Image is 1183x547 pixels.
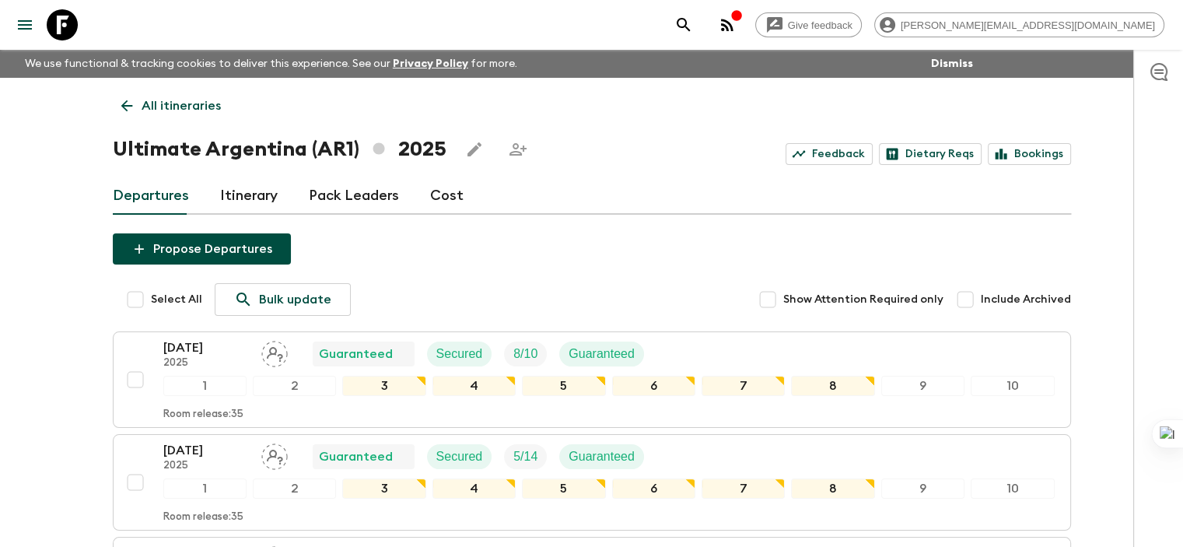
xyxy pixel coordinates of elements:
div: 3 [342,479,425,499]
a: Bookings [988,143,1071,165]
div: [PERSON_NAME][EMAIL_ADDRESS][DOMAIN_NAME] [874,12,1164,37]
a: Itinerary [220,177,278,215]
p: All itineraries [142,96,221,115]
div: 9 [881,479,964,499]
p: [DATE] [163,441,249,460]
span: Show Attention Required only [783,292,943,307]
p: [DATE] [163,338,249,357]
div: 8 [791,479,874,499]
span: Assign pack leader [261,345,288,358]
div: 5 [522,376,605,396]
p: Bulk update [259,290,331,309]
p: 2025 [163,357,249,370]
a: Cost [430,177,464,215]
p: Guaranteed [569,447,635,466]
div: Trip Fill [504,342,547,366]
span: Give feedback [779,19,861,31]
button: Edit this itinerary [459,134,490,165]
a: Departures [113,177,189,215]
div: 2 [253,479,336,499]
button: search adventures [668,9,699,40]
div: 8 [791,376,874,396]
a: Feedback [786,143,873,165]
p: 5 / 14 [513,447,537,466]
p: Room release: 35 [163,511,243,524]
span: Include Archived [981,292,1071,307]
p: Guaranteed [569,345,635,363]
div: 5 [522,479,605,499]
div: 1 [163,376,247,396]
span: [PERSON_NAME][EMAIL_ADDRESS][DOMAIN_NAME] [892,19,1164,31]
p: We use functional & tracking cookies to deliver this experience. See our for more. [19,50,523,78]
h1: Ultimate Argentina (AR1) 2025 [113,134,446,165]
p: 2025 [163,460,249,472]
span: Select All [151,292,202,307]
a: Bulk update [215,283,351,316]
a: All itineraries [113,90,229,121]
div: 1 [163,479,247,499]
button: [DATE]2025Assign pack leaderGuaranteedSecuredTrip FillGuaranteed12345678910Room release:35 [113,331,1071,428]
div: 6 [612,376,695,396]
button: [DATE]2025Assign pack leaderGuaranteedSecuredTrip FillGuaranteed12345678910Room release:35 [113,434,1071,531]
p: Guaranteed [319,447,393,466]
a: Privacy Policy [393,58,468,69]
a: Give feedback [755,12,862,37]
div: 10 [971,376,1054,396]
div: 6 [612,479,695,499]
div: 4 [432,479,516,499]
a: Dietary Reqs [879,143,982,165]
span: Share this itinerary [502,134,534,165]
div: 2 [253,376,336,396]
span: Assign pack leader [261,448,288,461]
button: menu [9,9,40,40]
button: Dismiss [927,53,977,75]
a: Pack Leaders [309,177,399,215]
div: Trip Fill [504,444,547,469]
p: Guaranteed [319,345,393,363]
div: 7 [702,479,785,499]
div: 7 [702,376,785,396]
button: Propose Departures [113,233,291,265]
p: Room release: 35 [163,408,243,421]
p: 8 / 10 [513,345,537,363]
div: 10 [971,479,1054,499]
div: 9 [881,376,964,396]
